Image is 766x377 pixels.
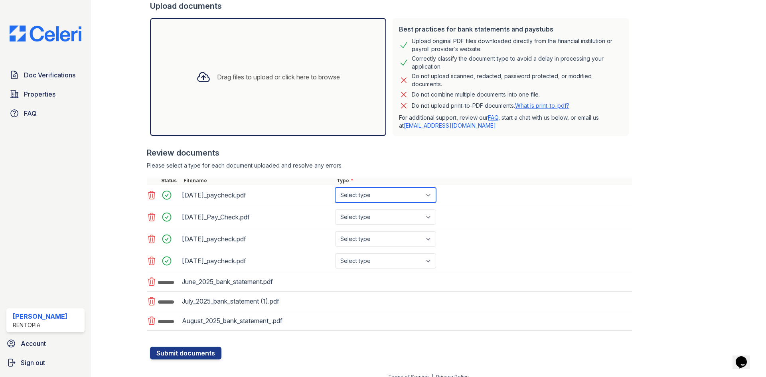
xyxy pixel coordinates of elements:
[182,275,332,288] div: June_2025_bank_statement.pdf
[399,24,622,34] div: Best practices for bank statements and paystubs
[515,102,569,109] a: What is print-to-pdf?
[488,114,498,121] a: FAQ
[24,70,75,80] span: Doc Verifications
[412,90,540,99] div: Do not combine multiple documents into one file.
[3,26,88,41] img: CE_Logo_Blue-a8612792a0a2168367f1c8372b55b34899dd931a85d93a1a3d3e32e68fde9ad4.png
[335,178,632,184] div: Type
[182,233,332,245] div: [DATE]_paycheck.pdf
[6,86,85,102] a: Properties
[182,314,332,327] div: August_2025_bank_statement_.pdf
[150,347,221,359] button: Submit documents
[182,178,335,184] div: Filename
[24,109,37,118] span: FAQ
[399,114,622,130] p: For additional support, review our , start a chat with us below, or email us at
[6,105,85,121] a: FAQ
[147,147,632,158] div: Review documents
[150,0,632,12] div: Upload documents
[412,102,569,110] p: Do not upload print-to-PDF documents.
[21,339,46,348] span: Account
[217,72,340,82] div: Drag files to upload or click here to browse
[147,162,632,170] div: Please select a type for each document uploaded and resolve any errors.
[6,67,85,83] a: Doc Verifications
[182,255,332,267] div: [DATE]_paycheck.pdf
[182,295,332,308] div: July_2025_bank_statement (1).pdf
[412,37,622,53] div: Upload original PDF files downloaded directly from the financial institution or payroll provider’...
[412,72,622,88] div: Do not upload scanned, redacted, password protected, or modified documents.
[412,55,622,71] div: Correctly classify the document type to avoid a delay in processing your application.
[13,312,67,321] div: [PERSON_NAME]
[182,211,332,223] div: [DATE]_Pay_Check.pdf
[21,358,45,367] span: Sign out
[24,89,55,99] span: Properties
[160,178,182,184] div: Status
[732,345,758,369] iframe: chat widget
[182,189,332,201] div: [DATE]_paycheck.pdf
[3,355,88,371] a: Sign out
[3,336,88,351] a: Account
[13,321,67,329] div: Rentopia
[404,122,496,129] a: [EMAIL_ADDRESS][DOMAIN_NAME]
